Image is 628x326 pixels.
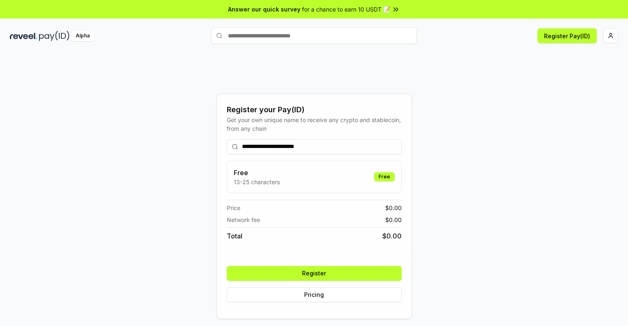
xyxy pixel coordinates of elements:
[382,231,402,241] span: $ 0.00
[227,116,402,133] div: Get your own unique name to receive any crypto and stablecoin, from any chain
[228,5,300,14] span: Answer our quick survey
[537,28,597,43] button: Register Pay(ID)
[374,172,395,181] div: Free
[227,203,240,212] span: Price
[39,31,70,41] img: pay_id
[227,231,242,241] span: Total
[227,287,402,302] button: Pricing
[385,203,402,212] span: $ 0.00
[10,31,37,41] img: reveel_dark
[71,31,94,41] div: Alpha
[227,104,402,116] div: Register your Pay(ID)
[385,215,402,224] span: $ 0.00
[234,178,280,186] p: 13-25 characters
[227,266,402,281] button: Register
[302,5,390,14] span: for a chance to earn 10 USDT 📝
[227,215,260,224] span: Network fee
[234,168,280,178] h3: Free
